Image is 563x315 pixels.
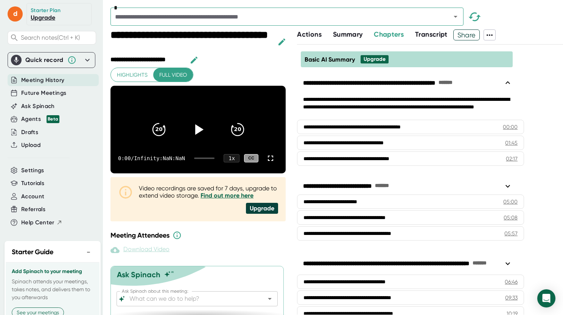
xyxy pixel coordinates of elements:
[246,203,278,214] div: Upgrade
[415,29,448,40] button: Transcript
[503,123,518,131] div: 00:00
[118,155,185,161] div: 0:00 / Infinity:NaN:NaN
[505,139,518,147] div: 01:45
[21,89,66,97] button: Future Meetings
[12,278,93,301] p: Spinach attends your meetings, takes notes, and delivers them to you afterwards
[333,30,362,39] span: Summary
[110,231,288,240] div: Meeting Attendees
[450,11,461,22] button: Open
[374,30,404,39] span: Chapters
[21,141,40,150] button: Upload
[297,29,321,40] button: Actions
[12,247,53,257] h2: Starter Guide
[21,115,59,124] div: Agents
[364,56,386,63] div: Upgrade
[128,293,253,304] input: What can we do to help?
[297,30,321,39] span: Actions
[415,30,448,39] span: Transcript
[504,230,518,237] div: 05:57
[453,29,480,40] button: Share
[374,29,404,40] button: Chapters
[21,102,55,111] button: Ask Spinach
[224,154,240,162] div: 1 x
[153,68,193,82] button: Full video
[31,7,61,14] div: Starter Plan
[117,270,160,279] div: Ask Spinach
[244,154,258,163] div: CC
[21,76,64,85] button: Meeting History
[31,14,55,21] a: Upgrade
[505,278,518,286] div: 06:46
[21,179,44,188] button: Tutorials
[84,247,93,258] button: −
[506,155,518,162] div: 02:17
[25,56,64,64] div: Quick record
[8,6,23,22] span: d
[201,192,254,199] a: Find out more here
[305,56,355,63] span: Basic AI Summary
[12,269,93,275] h3: Add Spinach to your meeting
[21,192,44,201] button: Account
[117,70,148,80] span: Highlights
[139,185,278,199] div: Video recordings are saved for 7 days, upgrade to extend video storage.
[503,198,518,205] div: 05:00
[264,293,275,304] button: Open
[21,128,38,137] button: Drafts
[21,218,62,227] button: Help Center
[454,28,480,42] span: Share
[111,68,154,82] button: Highlights
[21,166,44,175] button: Settings
[333,29,362,40] button: Summary
[47,115,59,123] div: Beta
[504,214,518,221] div: 05:08
[21,115,59,124] button: Agents Beta
[110,246,170,255] div: Paid feature
[21,34,80,41] span: Search notes (Ctrl + K)
[21,205,45,214] button: Referrals
[537,289,555,307] div: Open Intercom Messenger
[11,52,92,68] div: Quick record
[21,218,54,227] span: Help Center
[505,294,518,301] div: 09:33
[159,70,187,80] span: Full video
